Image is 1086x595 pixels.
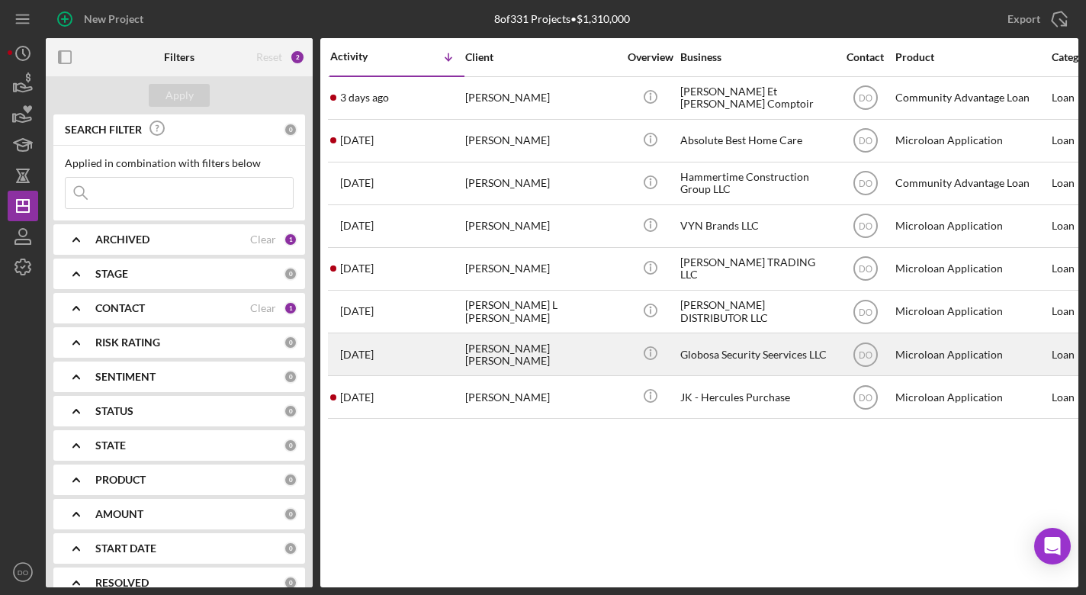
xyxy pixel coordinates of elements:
[680,206,833,246] div: VYN Brands LLC
[95,405,133,417] b: STATUS
[95,268,128,280] b: STAGE
[465,334,618,375] div: [PERSON_NAME] [PERSON_NAME]
[680,163,833,204] div: Hammertime Construction Group LLC
[465,377,618,417] div: [PERSON_NAME]
[284,267,297,281] div: 0
[164,51,194,63] b: Filters
[494,13,630,25] div: 8 of 331 Projects • $1,310,000
[165,84,194,107] div: Apply
[895,249,1048,289] div: Microloan Application
[465,51,618,63] div: Client
[680,377,833,417] div: JK - Hercules Purchase
[8,557,38,587] button: DO
[250,302,276,314] div: Clear
[95,336,160,349] b: RISK RATING
[95,439,126,452] b: STATE
[992,4,1078,34] button: Export
[680,78,833,118] div: [PERSON_NAME] Et [PERSON_NAME] Comptoir
[65,124,142,136] b: SEARCH FILTER
[284,370,297,384] div: 0
[895,163,1048,204] div: Community Advantage Loan
[65,157,294,169] div: Applied in combination with filters below
[465,163,618,204] div: [PERSON_NAME]
[340,349,374,361] time: 2025-06-20 09:24
[465,206,618,246] div: [PERSON_NAME]
[859,349,872,360] text: DO
[895,51,1048,63] div: Product
[284,576,297,590] div: 0
[95,371,156,383] b: SENTIMENT
[859,264,872,275] text: DO
[330,50,397,63] div: Activity
[284,507,297,521] div: 0
[95,508,143,520] b: AMOUNT
[84,4,143,34] div: New Project
[256,51,282,63] div: Reset
[895,291,1048,332] div: Microloan Application
[284,301,297,315] div: 1
[465,121,618,161] div: [PERSON_NAME]
[340,177,374,189] time: 2025-08-19 16:42
[284,404,297,418] div: 0
[680,334,833,375] div: Globosa Security Seervices LLC
[895,377,1048,417] div: Microloan Application
[284,233,297,246] div: 1
[95,302,145,314] b: CONTACT
[859,307,872,317] text: DO
[149,84,210,107] button: Apply
[95,474,146,486] b: PRODUCT
[465,291,618,332] div: [PERSON_NAME] L [PERSON_NAME]
[284,542,297,555] div: 0
[340,220,374,232] time: 2025-08-16 21:03
[680,121,833,161] div: Absolute Best Home Care
[284,336,297,349] div: 0
[284,473,297,487] div: 0
[895,121,1048,161] div: Microloan Application
[465,249,618,289] div: [PERSON_NAME]
[340,92,389,104] time: 2025-08-30 23:21
[895,206,1048,246] div: Microloan Application
[622,51,679,63] div: Overview
[284,439,297,452] div: 0
[1034,528,1071,564] div: Open Intercom Messenger
[95,233,149,246] b: ARCHIVED
[465,78,618,118] div: [PERSON_NAME]
[95,577,149,589] b: RESOLVED
[284,123,297,137] div: 0
[859,136,872,146] text: DO
[340,305,374,317] time: 2025-07-01 21:06
[895,78,1048,118] div: Community Advantage Loan
[46,4,159,34] button: New Project
[340,262,374,275] time: 2025-07-01 22:25
[290,50,305,65] div: 2
[837,51,894,63] div: Contact
[680,51,833,63] div: Business
[895,334,1048,375] div: Microloan Application
[859,178,872,189] text: DO
[18,568,28,577] text: DO
[680,291,833,332] div: [PERSON_NAME] DISTRIBUTOR LLC
[340,391,374,404] time: 2025-06-19 14:26
[859,93,872,104] text: DO
[250,233,276,246] div: Clear
[680,249,833,289] div: [PERSON_NAME] TRADING LLC
[859,392,872,403] text: DO
[1007,4,1040,34] div: Export
[95,542,156,555] b: START DATE
[340,134,374,146] time: 2025-08-28 01:38
[859,221,872,232] text: DO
